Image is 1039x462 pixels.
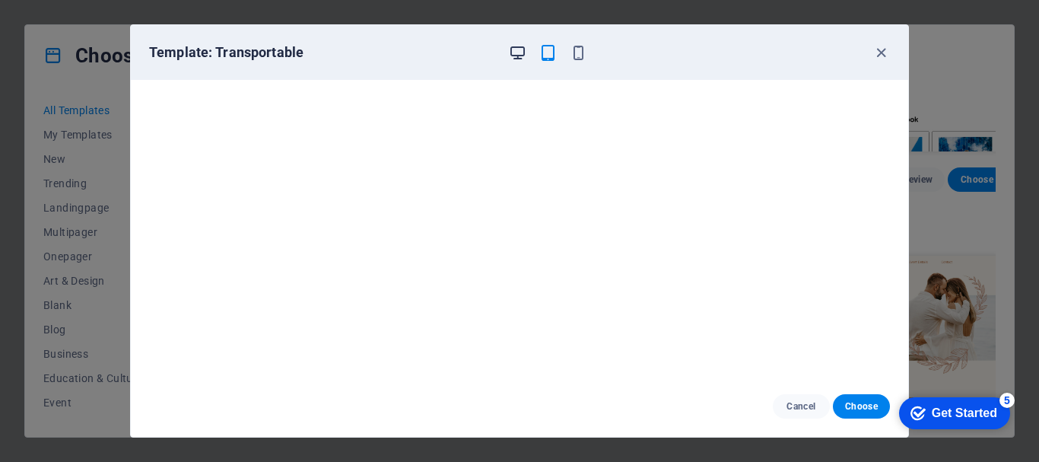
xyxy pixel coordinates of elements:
[785,400,818,413] span: Cancel
[12,8,123,40] div: Get Started 5 items remaining, 0% complete
[845,400,878,413] span: Choose
[149,43,496,62] h6: Template: Transportable
[833,394,890,419] button: Choose
[113,3,128,18] div: 5
[773,394,830,419] button: Cancel
[45,17,110,30] div: Get Started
